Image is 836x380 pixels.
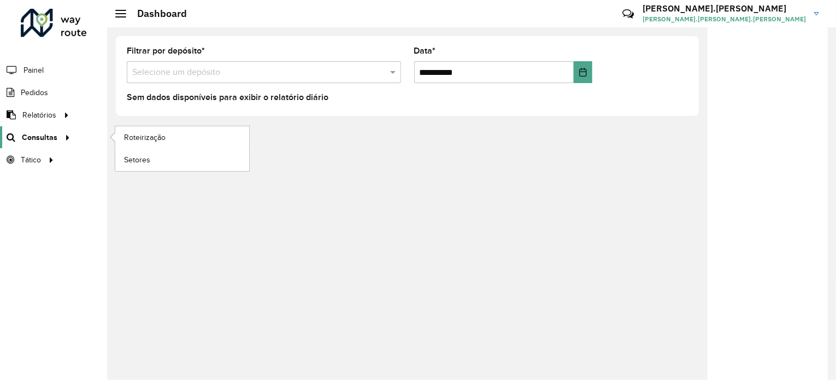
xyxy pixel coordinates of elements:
label: Data [414,44,436,57]
span: Tático [21,154,41,166]
span: Consultas [22,132,57,143]
h2: Dashboard [126,8,187,20]
a: Roteirização [115,126,249,148]
span: Setores [124,154,150,166]
span: Painel [23,65,44,76]
label: Filtrar por depósito [127,44,205,57]
button: Choose Date [574,61,592,83]
span: [PERSON_NAME].[PERSON_NAME].[PERSON_NAME] [643,14,806,24]
span: Pedidos [21,87,48,98]
a: Setores [115,149,249,171]
a: Contato Rápido [616,2,640,26]
label: Sem dados disponíveis para exibir o relatório diário [127,91,328,104]
span: Relatórios [22,109,56,121]
h3: [PERSON_NAME].[PERSON_NAME] [643,3,806,14]
span: Roteirização [124,132,166,143]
